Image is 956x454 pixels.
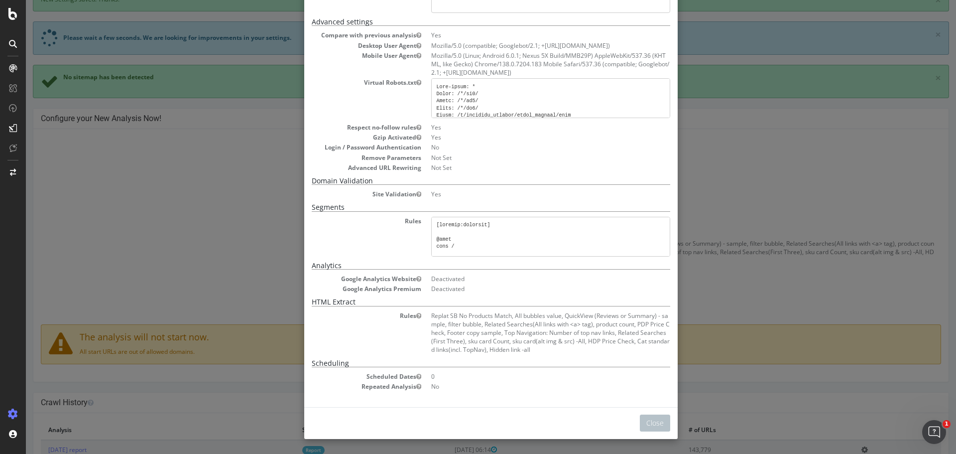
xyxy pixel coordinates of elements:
[405,41,644,50] dd: Mozilla/5.0 (compatible; Googlebot/2.1; +[URL][DOMAIN_NAME])
[286,123,395,132] dt: Respect no-follow rules
[286,143,395,151] dt: Login / Password Authentication
[286,285,395,293] dt: Google Analytics Premium
[286,31,395,39] dt: Compare with previous analysis
[286,78,395,87] dt: Virtual Robots.txt
[922,420,946,444] iframe: Intercom live chat
[286,372,395,381] dt: Scheduled Dates
[614,415,644,432] button: Close
[286,163,395,172] dt: Advanced URL Rewriting
[405,123,644,132] dd: Yes
[405,311,644,354] dd: Replat SB No Products Match, All bubbles value, QuickView (Reviews or Summary) - sample, filter b...
[286,262,644,270] h5: Analytics
[405,372,644,381] dd: 0
[286,153,395,162] dt: Remove Parameters
[286,298,644,306] h5: HTML Extract
[286,51,395,60] dt: Mobile User Agent
[286,382,395,391] dt: Repeated Analysis
[286,217,395,225] dt: Rules
[405,275,644,283] dd: Deactivated
[286,311,395,320] dt: Rules
[405,163,644,172] dd: Not Set
[286,190,395,198] dt: Site Validation
[405,190,644,198] dd: Yes
[405,153,644,162] dd: Not Set
[286,18,644,26] h5: Advanced settings
[405,285,644,293] dd: Deactivated
[405,78,644,118] pre: Lore-ipsum: * Dolor: /*/si0/ Ametc: /*/ad5/ Elits: /*/do6/ Eiusm: /t/incididu_utlabor/etdol_magna...
[405,217,644,257] pre: [loremip:dolorsit] @amet cons / @adipisci/elitseddo eius /temporinc/* ut ( labo *etd* magn *ali* ...
[286,177,644,185] h5: Domain Validation
[943,420,951,428] span: 1
[286,275,395,283] dt: Google Analytics Website
[286,41,395,50] dt: Desktop User Agent
[405,31,644,39] dd: Yes
[405,382,644,391] dd: No
[286,359,644,367] h5: Scheduling
[405,51,644,77] dd: Mozilla/5.0 (Linux; Android 6.0.1; Nexus 5X Build/MMB29P) AppleWebKit/537.36 (KHTML, like Gecko) ...
[405,133,644,142] dd: Yes
[405,143,644,151] dd: No
[286,133,395,142] dt: Gzip Activated
[286,203,644,211] h5: Segments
